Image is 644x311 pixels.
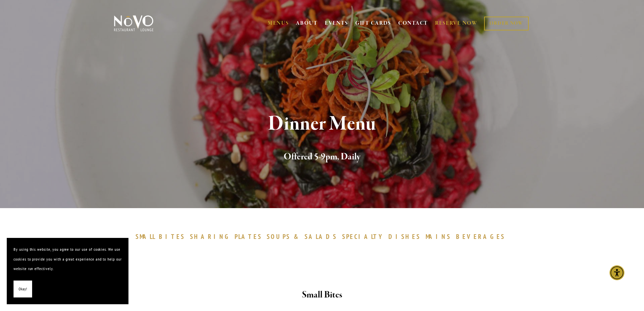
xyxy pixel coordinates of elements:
[610,265,624,280] div: Accessibility Menu
[426,232,454,241] a: MAINS
[235,232,262,241] span: PLATES
[159,232,185,241] span: BITES
[355,17,391,30] a: GIFT CARDS
[484,17,528,30] a: ORDER NOW
[398,17,428,30] a: CONTACT
[125,113,519,135] h1: Dinner Menu
[113,15,155,32] img: Novo Restaurant &amp; Lounge
[305,232,337,241] span: SALADS
[388,232,421,241] span: DISHES
[190,232,265,241] a: SHARINGPLATES
[426,232,451,241] span: MAINS
[302,289,342,301] strong: Small Bites
[19,284,27,294] span: Okay!
[268,20,289,27] a: MENUS
[125,150,519,164] h2: Offered 5-9pm, Daily
[456,232,509,241] a: BEVERAGES
[136,232,156,241] span: SMALL
[14,281,32,298] button: Okay!
[14,245,122,274] p: By using this website, you agree to our use of cookies. We use cookies to provide you with a grea...
[456,232,505,241] span: BEVERAGES
[294,232,301,241] span: &
[7,238,128,304] section: Cookie banner
[296,20,318,27] a: ABOUT
[435,17,478,30] a: RESERVE NOW
[136,232,189,241] a: SMALLBITES
[267,232,340,241] a: SOUPS&SALADS
[325,20,348,27] a: EVENTS
[190,232,231,241] span: SHARING
[342,232,385,241] span: SPECIALTY
[342,232,424,241] a: SPECIALTYDISHES
[267,232,290,241] span: SOUPS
